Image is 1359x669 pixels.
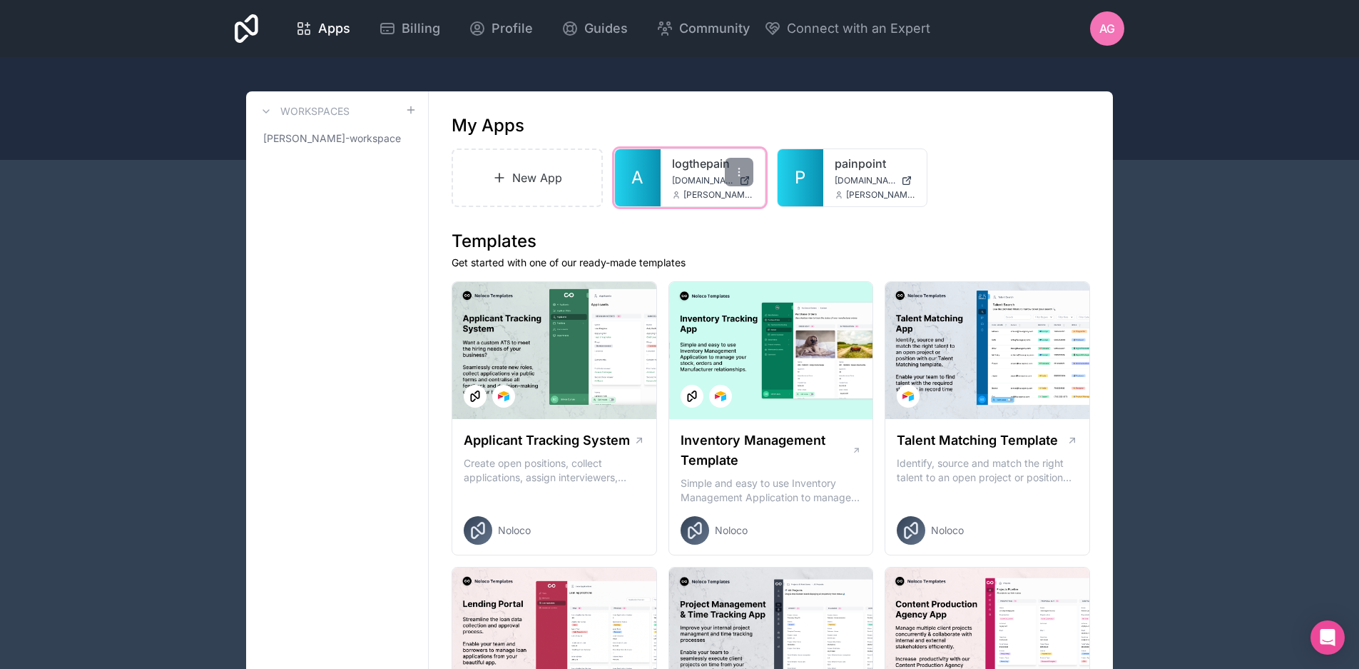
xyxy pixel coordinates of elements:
a: [DOMAIN_NAME] [835,175,916,186]
span: [PERSON_NAME]-workspace [263,131,401,146]
span: Apps [318,19,350,39]
h1: My Apps [452,114,524,137]
img: Airtable Logo [715,391,726,402]
span: [PERSON_NAME][EMAIL_ADDRESS][DOMAIN_NAME] [846,189,916,201]
span: Noloco [931,523,964,538]
span: Noloco [715,523,748,538]
p: Identify, source and match the right talent to an open project or position with our Talent Matchi... [897,456,1078,485]
span: P [795,166,805,189]
img: Airtable Logo [498,391,509,402]
a: Workspaces [258,103,350,120]
a: P [778,149,823,206]
button: Connect with an Expert [764,19,930,39]
a: [PERSON_NAME]-workspace [258,126,417,151]
span: Noloco [498,523,531,538]
a: logthepain [672,155,753,172]
p: Create open positions, collect applications, assign interviewers, centralise candidate feedback a... [464,456,645,485]
h1: Talent Matching Template [897,431,1058,451]
a: New App [452,149,603,207]
h3: Workspaces [280,104,350,119]
span: A [631,166,643,189]
span: Profile [492,19,533,39]
a: Guides [550,13,639,44]
span: [DOMAIN_NAME] [835,175,896,186]
p: Get started with one of our ready-made templates [452,256,1090,270]
span: Billing [402,19,440,39]
span: Guides [584,19,628,39]
span: [DOMAIN_NAME] [672,175,733,186]
h1: Applicant Tracking System [464,431,630,451]
span: Community [679,19,750,39]
a: Community [645,13,761,44]
a: Apps [284,13,362,44]
a: Profile [457,13,544,44]
a: [DOMAIN_NAME] [672,175,753,186]
span: Connect with an Expert [787,19,930,39]
a: painpoint [835,155,916,172]
img: Airtable Logo [902,391,914,402]
a: Billing [367,13,452,44]
span: [PERSON_NAME][EMAIL_ADDRESS][DOMAIN_NAME] [683,189,753,201]
p: Simple and easy to use Inventory Management Application to manage your stock, orders and Manufact... [681,476,862,505]
h1: Inventory Management Template [681,431,852,471]
span: AG [1099,20,1115,37]
div: Open Intercom Messenger [1310,620,1345,655]
a: A [615,149,661,206]
h1: Templates [452,230,1090,253]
